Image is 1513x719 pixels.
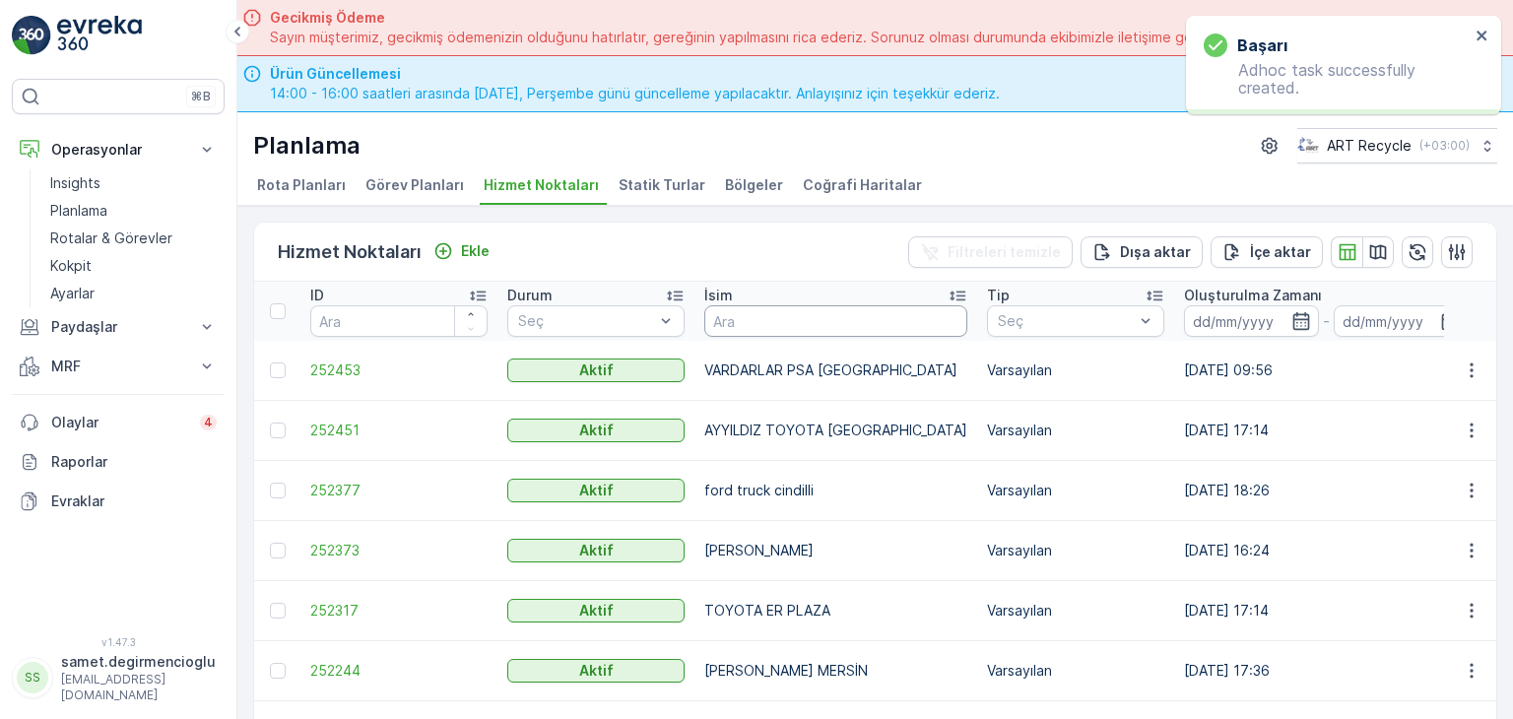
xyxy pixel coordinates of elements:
span: Rota Planları [257,175,346,195]
img: logo [12,16,51,55]
p: [EMAIL_ADDRESS][DOMAIN_NAME] [61,672,216,703]
span: 14:00 - 16:00 saatleri arasında [DATE], Perşembe günü güncelleme yapılacaktır. Anlayışınız için t... [270,84,1000,103]
a: Olaylar4 [12,403,225,442]
a: 252373 [310,541,488,560]
td: [DATE] 17:14 [1174,581,1478,641]
button: ART Recycle(+03:00) [1297,128,1497,163]
p: Aktif [579,601,614,621]
p: Oluşturulma Zamanı [1184,286,1322,305]
input: Ara [704,305,967,337]
span: v 1.47.3 [12,636,225,648]
div: Toggle Row Selected [270,603,286,619]
td: [DATE] 17:36 [1174,641,1478,701]
td: [PERSON_NAME] MERSİN [694,641,977,701]
p: İçe aktar [1250,242,1311,262]
p: - [1323,309,1330,333]
p: Filtreleri temizle [948,242,1061,262]
p: İsim [704,286,733,305]
button: Operasyonlar [12,130,225,169]
span: Gecikmiş Ödeme [270,8,1265,28]
p: Evraklar [51,491,217,511]
div: Toggle Row Selected [270,362,286,378]
p: MRF [51,357,185,376]
a: 252317 [310,601,488,621]
p: Hizmet Noktaları [278,238,422,266]
p: Aktif [579,481,614,500]
img: image_23.png [1297,135,1319,157]
button: Dışa aktar [1081,236,1203,268]
button: close [1476,28,1489,46]
td: Varsayılan [977,341,1174,401]
div: SS [17,662,48,693]
td: Varsayılan [977,521,1174,581]
button: SSsamet.degirmencioglu[EMAIL_ADDRESS][DOMAIN_NAME] [12,652,225,703]
p: Aktif [579,421,614,440]
a: Kokpit [42,252,225,280]
div: Toggle Row Selected [270,543,286,558]
span: Hizmet Noktaları [484,175,599,195]
h3: başarı [1237,33,1287,57]
p: Planlama [50,201,107,221]
p: Seç [998,311,1134,331]
div: Toggle Row Selected [270,423,286,438]
td: [DATE] 16:24 [1174,521,1478,581]
span: Sayın müşterimiz, gecikmiş ödemenizin olduğunu hatırlatır, gereğinin yapılmasını rica ederiz. Sor... [270,28,1265,47]
a: Planlama [42,197,225,225]
p: ( +03:00 ) [1419,138,1470,154]
p: Adhoc task successfully created. [1204,61,1470,97]
td: AYYILDIZ TOYOTA [GEOGRAPHIC_DATA] [694,401,977,461]
input: dd/mm/yyyy [1334,305,1469,337]
p: Planlama [253,130,361,162]
span: Görev Planları [365,175,464,195]
span: Statik Turlar [619,175,705,195]
div: Toggle Row Selected [270,483,286,498]
td: [DATE] 18:26 [1174,461,1478,521]
div: Toggle Row Selected [270,663,286,679]
a: 252453 [310,360,488,380]
p: Insights [50,173,100,193]
p: Kokpit [50,256,92,276]
a: Evraklar [12,482,225,521]
a: Raporlar [12,442,225,482]
button: Aktif [507,479,685,502]
p: Olaylar [51,413,188,432]
a: Rotalar & Görevler [42,225,225,252]
td: VARDARLAR PSA [GEOGRAPHIC_DATA] [694,341,977,401]
button: Aktif [507,539,685,562]
p: Durum [507,286,553,305]
td: Varsayılan [977,401,1174,461]
button: Aktif [507,599,685,622]
td: Varsayılan [977,461,1174,521]
span: Ürün Güncellemesi [270,64,1000,84]
p: Paydaşlar [51,317,185,337]
a: 252377 [310,481,488,500]
p: ID [310,286,324,305]
p: Seç [518,311,654,331]
input: Ara [310,305,488,337]
button: Ekle [426,239,497,263]
span: Coğrafi Haritalar [803,175,922,195]
p: Tip [987,286,1010,305]
button: MRF [12,347,225,386]
p: Operasyonlar [51,140,185,160]
p: Dışa aktar [1120,242,1191,262]
td: [DATE] 17:14 [1174,401,1478,461]
button: Filtreleri temizle [908,236,1073,268]
p: samet.degirmencioglu [61,652,216,672]
img: logo_light-DOdMpM7g.png [57,16,142,55]
p: Raporlar [51,452,217,472]
a: Ayarlar [42,280,225,307]
p: Aktif [579,541,614,560]
p: Aktif [579,661,614,681]
td: Varsayılan [977,581,1174,641]
button: Aktif [507,419,685,442]
a: 252451 [310,421,488,440]
td: Varsayılan [977,641,1174,701]
td: ford truck cindilli [694,461,977,521]
p: ART Recycle [1327,136,1412,156]
p: Rotalar & Görevler [50,229,172,248]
